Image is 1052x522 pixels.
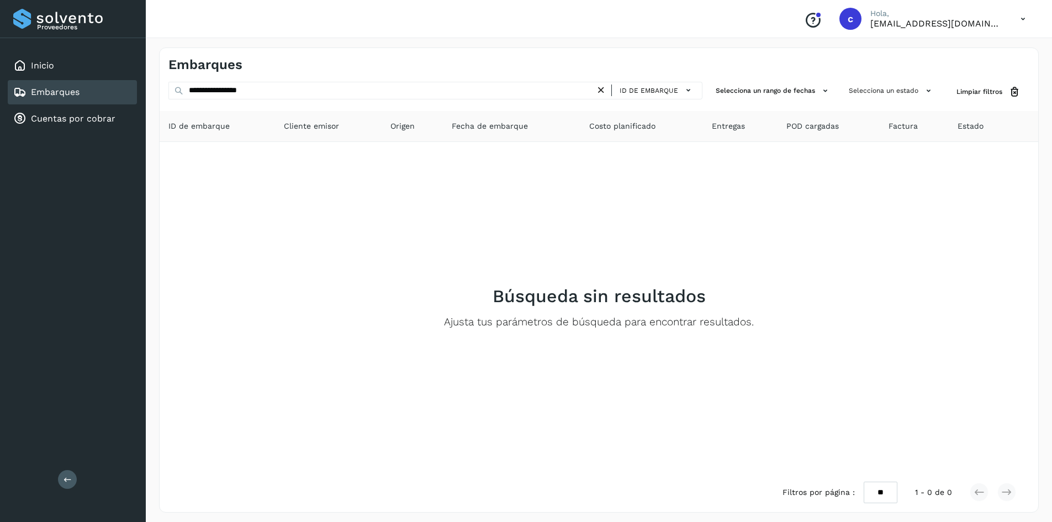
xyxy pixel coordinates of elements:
span: Fecha de embarque [452,120,528,132]
span: 1 - 0 de 0 [915,487,952,498]
a: Cuentas por cobrar [31,113,115,124]
p: Proveedores [37,23,133,31]
span: Filtros por página : [783,487,855,498]
span: ID de embarque [620,86,678,96]
p: Hola, [870,9,1003,18]
p: Ajusta tus parámetros de búsqueda para encontrar resultados. [444,316,754,329]
button: Limpiar filtros [948,82,1029,102]
span: Origen [390,120,415,132]
div: Cuentas por cobrar [8,107,137,131]
span: Limpiar filtros [956,87,1002,97]
button: Selecciona un estado [844,82,939,100]
p: cuentas3@enlacesmet.com.mx [870,18,1003,29]
div: Embarques [8,80,137,104]
span: ID de embarque [168,120,230,132]
span: Entregas [712,120,745,132]
h2: Búsqueda sin resultados [493,286,706,307]
span: POD cargadas [786,120,839,132]
button: Selecciona un rango de fechas [711,82,836,100]
button: ID de embarque [616,82,697,98]
span: Cliente emisor [284,120,339,132]
span: Factura [889,120,918,132]
div: Inicio [8,54,137,78]
span: Estado [958,120,984,132]
a: Inicio [31,60,54,71]
h4: Embarques [168,57,242,73]
span: Costo planificado [589,120,655,132]
a: Embarques [31,87,80,97]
